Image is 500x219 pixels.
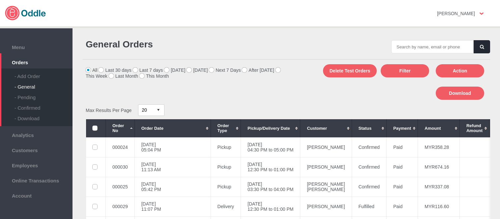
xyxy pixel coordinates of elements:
[134,197,211,216] td: [DATE] 11:07 PM
[3,146,69,153] span: Customers
[106,137,135,157] td: 000024
[134,137,211,157] td: [DATE] 05:04 PM
[387,197,418,216] td: Paid
[241,177,300,197] td: [DATE] 03:30 PM to 04:00 PM
[418,119,460,137] th: Amount
[242,68,274,73] label: After [DATE]
[139,73,169,79] label: This Month
[436,64,484,77] button: Action
[3,176,69,183] span: Online Transactions
[3,191,69,199] span: Account
[387,137,418,157] td: Paid
[211,157,241,177] td: Pickup
[323,64,377,77] button: Delete Test Orders
[211,137,241,157] td: Pickup
[241,157,300,177] td: [DATE] 12:30 PM to 01:00 PM
[300,119,352,137] th: Customer
[241,119,300,137] th: Pickup/Delivery Date
[352,177,387,197] td: Confirmed
[3,131,69,138] span: Analytics
[106,119,135,137] th: Order No
[211,177,241,197] td: Pickup
[387,157,418,177] td: Paid
[134,119,211,137] th: Order Date
[106,197,135,216] td: 000029
[3,161,69,168] span: Employees
[99,68,131,73] label: Last 30 days
[352,157,387,177] td: Confirmed
[209,68,241,73] label: Next 7 Days
[300,177,352,197] td: [PERSON_NAME] [PERSON_NAME]
[106,157,135,177] td: 000030
[418,157,460,177] td: MYR674.16
[480,13,484,15] img: user-option-arrow.png
[437,11,475,16] strong: [PERSON_NAME]
[187,68,208,73] label: [DATE]
[241,137,300,157] td: [DATE] 04:30 PM to 05:00 PM
[241,197,300,216] td: [DATE] 12:30 PM to 01:00 PM
[133,68,163,73] label: Last 7 days
[352,197,387,216] td: Fulfilled
[387,119,418,137] th: Payment
[418,137,460,157] td: MYR358.28
[15,79,73,90] div: - General
[352,137,387,157] td: Confirmed
[15,111,73,121] div: - Download
[211,197,241,216] td: Delivery
[387,177,418,197] td: Paid
[300,197,352,216] td: [PERSON_NAME]
[86,68,98,73] label: All
[381,64,429,77] button: Filter
[300,157,352,177] td: [PERSON_NAME]
[15,90,73,100] div: - Pending
[3,43,69,50] span: Menu
[86,107,132,113] span: Max Results Per Page
[109,73,138,79] label: Last Month
[164,68,185,73] label: [DATE]
[418,197,460,216] td: MYR116.60
[106,177,135,197] td: 000025
[134,157,211,177] td: [DATE] 11:13 AM
[15,100,73,111] div: - Confirmed
[352,119,387,137] th: Status
[391,40,474,53] input: Search by name, email or phone
[86,39,283,50] h1: General Orders
[436,87,484,100] button: Download
[15,68,73,79] div: - Add Order
[134,177,211,197] td: [DATE] 05:42 PM
[418,177,460,197] td: MYR337.08
[300,137,352,157] td: [PERSON_NAME]
[211,119,241,137] th: Order Type
[459,119,489,137] th: Refund Amount
[3,58,69,65] span: Orders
